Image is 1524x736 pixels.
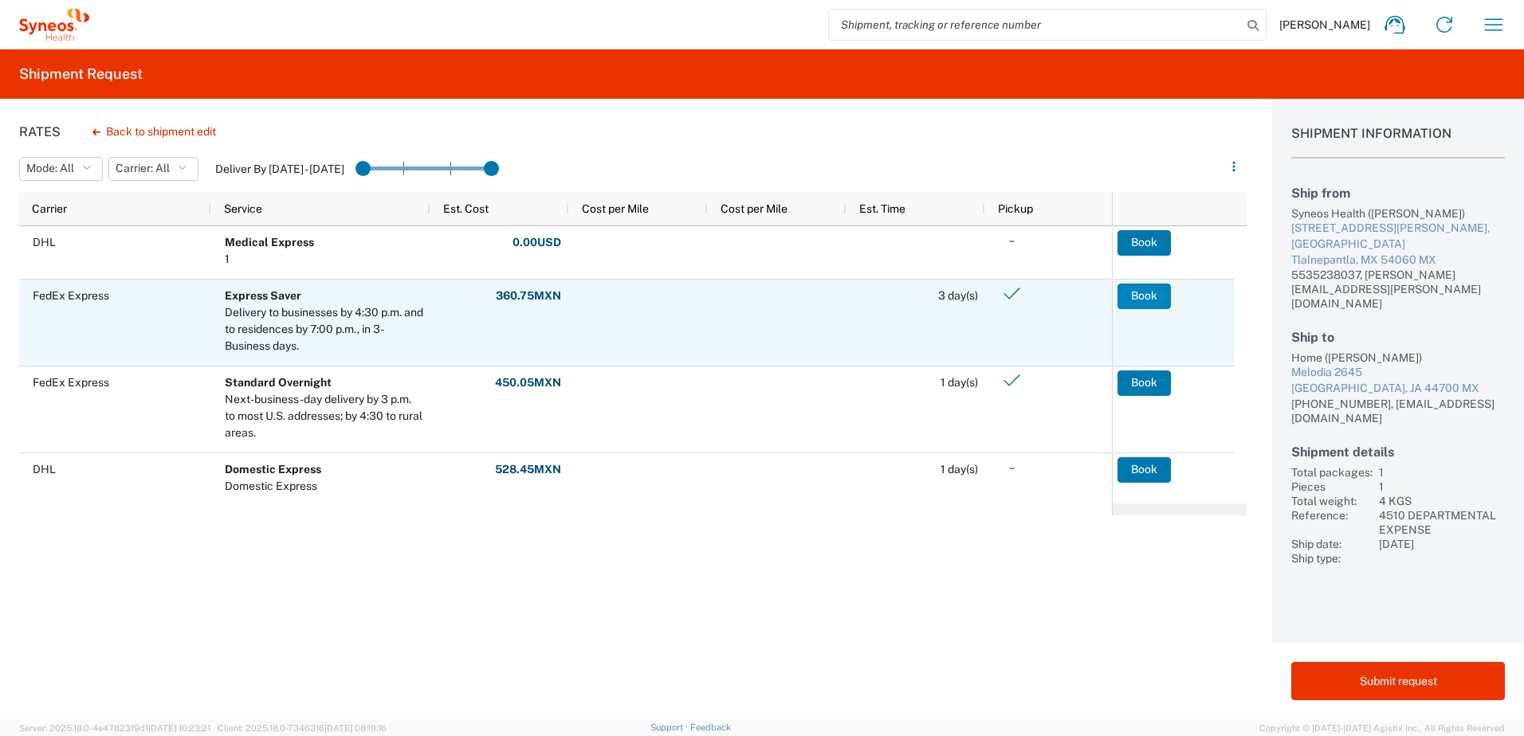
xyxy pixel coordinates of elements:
[941,376,978,389] span: 1 day(s)
[80,118,229,146] button: Back to shipment edit
[495,284,562,309] button: 360.75MXN
[1379,508,1505,537] div: 4510 DEPARTMENTAL EXPENSE
[1291,330,1505,345] h2: Ship to
[19,723,210,733] span: Server: 2025.18.0-4e47823f9d1
[33,289,109,302] span: FedEx Express
[1379,494,1505,508] div: 4 KGS
[938,289,978,302] span: 3 day(s)
[1117,284,1171,309] button: Book
[495,462,561,477] strong: 528.45 MXN
[1379,480,1505,494] div: 1
[1291,551,1373,566] div: Ship type:
[1291,381,1505,397] div: [GEOGRAPHIC_DATA], JA 44700 MX
[1291,350,1505,365] div: Home ([PERSON_NAME])
[33,376,109,389] span: FedEx Express
[1117,230,1171,256] button: Book
[443,202,489,215] span: Est. Cost
[1291,221,1505,252] div: [STREET_ADDRESS][PERSON_NAME], [GEOGRAPHIC_DATA]
[1291,268,1505,311] div: 5535238037, [PERSON_NAME][EMAIL_ADDRESS][PERSON_NAME][DOMAIN_NAME]
[1291,537,1373,551] div: Ship date:
[829,10,1242,40] input: Shipment, tracking or reference number
[1291,508,1373,537] div: Reference:
[650,722,690,732] a: Support
[1117,370,1171,396] button: Book
[1291,480,1373,494] div: Pieces
[215,162,344,176] label: Deliver By [DATE] - [DATE]
[1291,253,1505,268] div: Tlalnepantla, MX 54060 MX
[225,376,332,389] b: Standard Overnight
[1291,126,1505,159] h1: Shipment Information
[998,202,1033,215] span: Pickup
[19,65,143,84] h2: Shipment Request
[1259,721,1505,735] span: Copyright © [DATE]-[DATE] Agistix Inc., All Rights Reserved
[19,157,103,181] button: Mode: All
[224,202,262,215] span: Service
[225,304,423,354] div: Delivery to businesses by 4:30 p.m. and to residences by 7:00 p.m., in 3-Business days.
[512,230,562,256] button: 0.00USD
[218,723,387,733] span: Client: 2025.18.0-7346316
[690,722,731,732] a: Feedback
[33,463,56,476] span: DHL
[148,723,210,733] span: [DATE] 10:23:21
[225,391,423,441] div: Next-business-day delivery by 3 p.m. to most U.S. addresses; by 4:30 to rural areas.
[19,124,61,139] h1: Rates
[1379,465,1505,480] div: 1
[1291,465,1373,480] div: Total packages:
[324,723,387,733] span: [DATE] 08:10:16
[582,202,649,215] span: Cost per Mile
[721,202,788,215] span: Cost per Mile
[225,478,321,495] div: Domestic Express
[1291,365,1505,396] a: Melodia 2645[GEOGRAPHIC_DATA], JA 44700 MX
[941,463,978,476] span: 1 day(s)
[494,370,562,396] button: 450.05MXN
[1117,457,1171,483] button: Book
[225,289,301,302] b: Express Saver
[1291,397,1505,425] div: [PHONE_NUMBER], [EMAIL_ADDRESS][DOMAIN_NAME]
[494,457,562,483] button: 528.45MXN
[1291,365,1505,381] div: Melodia 2645
[1291,494,1373,508] div: Total weight:
[496,288,561,303] strong: 360.75 MXN
[225,251,314,268] div: 1
[225,236,314,249] b: Medical Express
[1291,206,1505,221] div: Syneos Health ([PERSON_NAME])
[32,202,67,215] span: Carrier
[225,463,321,476] b: Domestic Express
[26,161,74,176] span: Mode: All
[1291,186,1505,201] h2: Ship from
[1279,18,1370,32] span: [PERSON_NAME]
[116,161,170,176] span: Carrier: All
[33,236,56,249] span: DHL
[1291,221,1505,268] a: [STREET_ADDRESS][PERSON_NAME], [GEOGRAPHIC_DATA]Tlalnepantla, MX 54060 MX
[1291,662,1505,700] button: Submit request
[108,157,198,181] button: Carrier: All
[513,235,561,250] strong: 0.00 USD
[859,202,905,215] span: Est. Time
[495,375,561,390] strong: 450.05 MXN
[1379,537,1505,551] div: [DATE]
[1291,444,1505,460] h2: Shipment details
